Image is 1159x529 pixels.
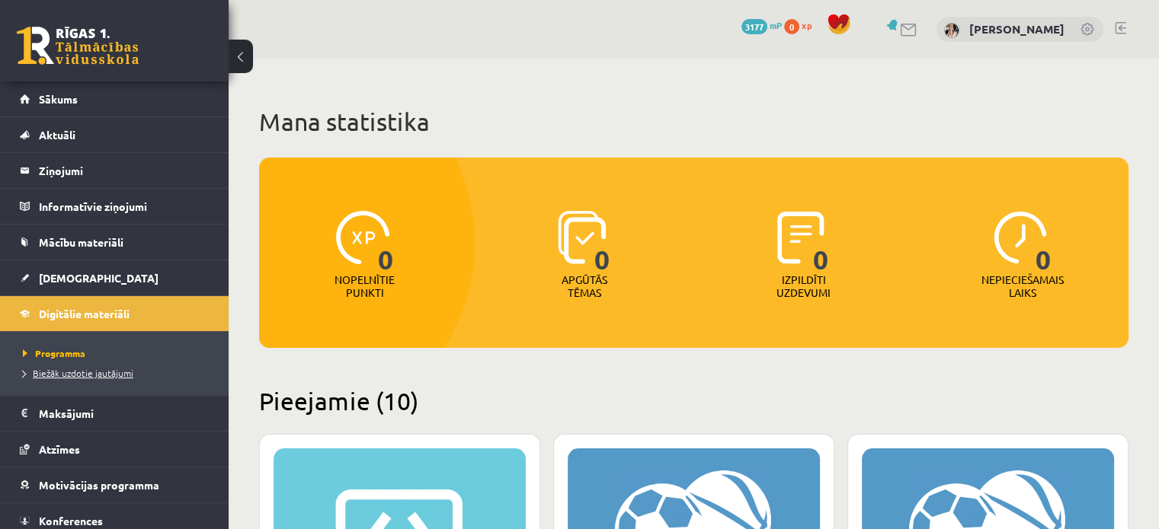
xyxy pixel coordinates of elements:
[773,273,833,299] p: Izpildīti uzdevumi
[784,19,799,34] span: 0
[23,367,133,379] span: Biežāk uzdotie jautājumi
[23,366,213,380] a: Biežāk uzdotie jautājumi
[39,92,78,106] span: Sākums
[981,273,1064,299] p: Nepieciešamais laiks
[20,225,210,260] a: Mācību materiāli
[802,19,812,31] span: xp
[20,260,210,295] a: [DEMOGRAPHIC_DATA]
[23,346,213,360] a: Programma
[259,107,1129,137] h1: Mana statistika
[969,21,1065,37] a: [PERSON_NAME]
[39,396,210,431] legend: Maksājumi
[555,273,614,299] p: Apgūtās tēmas
[20,117,210,152] a: Aktuāli
[23,347,85,359] span: Programma
[20,153,210,188] a: Ziņojumi
[39,128,75,142] span: Aktuāli
[39,478,159,492] span: Motivācijas programma
[39,235,123,249] span: Mācību materiāli
[777,211,824,264] img: icon-completed-tasks-ad58ae20a441b2904462921112bc710f1caf180af7a3daa7317a5a94f2d26646.svg
[20,396,210,431] a: Maksājumi
[558,211,606,264] img: icon-learned-topics-4a711ccc23c960034f471b6e78daf4a3bad4a20eaf4de84257b87e66633f6470.svg
[784,19,819,31] a: 0 xp
[813,211,829,273] span: 0
[20,432,210,467] a: Atzīmes
[20,189,210,224] a: Informatīvie ziņojumi
[1036,211,1052,273] span: 0
[770,19,782,31] span: mP
[994,211,1047,264] img: icon-clock-7be60019b62300814b6bd22b8e044499b485619524d84068768e800edab66f18.svg
[336,211,389,264] img: icon-xp-0682a9bc20223a9ccc6f5883a126b849a74cddfe5390d2b41b4391c66f2066e7.svg
[378,211,394,273] span: 0
[20,296,210,331] a: Digitālie materiāli
[39,307,130,320] span: Digitālie materiāli
[39,189,210,224] legend: Informatīvie ziņojumi
[741,19,767,34] span: 3177
[39,442,80,456] span: Atzīmes
[20,467,210,502] a: Motivācijas programma
[335,273,395,299] p: Nopelnītie punkti
[39,271,158,285] span: [DEMOGRAPHIC_DATA]
[944,23,959,38] img: Arta Kalniņa
[594,211,610,273] span: 0
[741,19,782,31] a: 3177 mP
[20,81,210,116] a: Sākums
[17,27,139,65] a: Rīgas 1. Tālmācības vidusskola
[259,386,1129,416] h2: Pieejamie (10)
[39,514,103,527] span: Konferences
[39,153,210,188] legend: Ziņojumi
